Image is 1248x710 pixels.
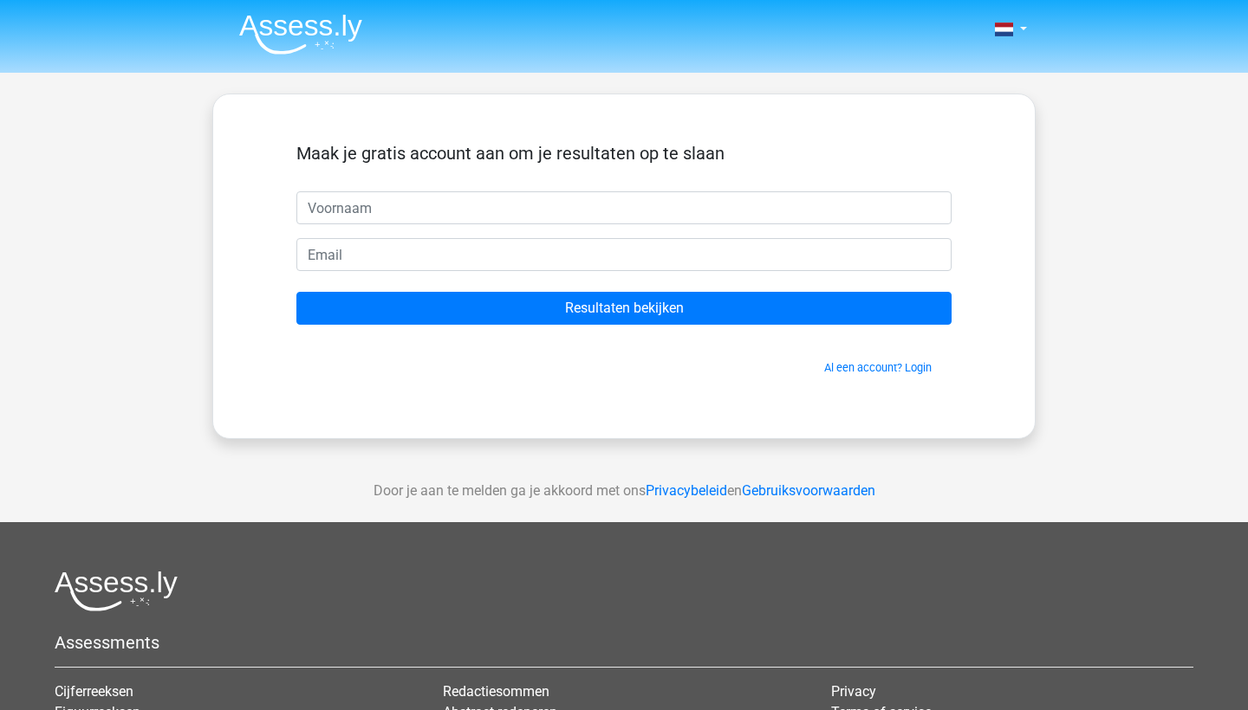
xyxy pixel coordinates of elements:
a: Gebruiksvoorwaarden [742,482,875,499]
h5: Assessments [55,632,1193,653]
a: Privacy [831,683,876,700]
img: Assessly logo [55,571,178,611]
input: Resultaten bekijken [296,292,952,325]
input: Voornaam [296,191,952,224]
input: Email [296,238,952,271]
a: Al een account? Login [824,361,932,374]
h5: Maak je gratis account aan om je resultaten op te slaan [296,143,952,164]
img: Assessly [239,14,362,55]
a: Privacybeleid [646,482,727,499]
a: Cijferreeksen [55,683,133,700]
a: Redactiesommen [443,683,549,700]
